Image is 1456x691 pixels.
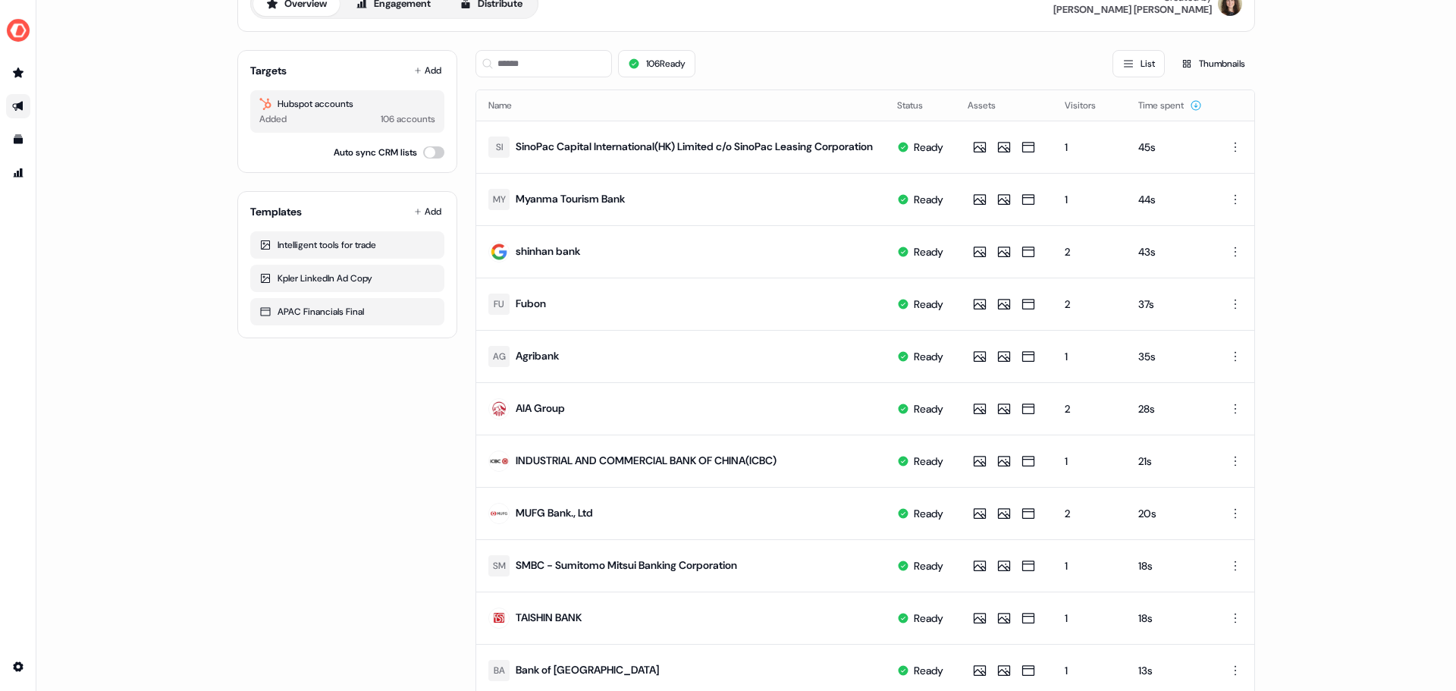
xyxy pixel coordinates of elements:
p: 18s [1138,611,1202,626]
button: Name [488,92,530,119]
p: 18s [1138,558,1202,573]
a: INDUSTRIAL AND COMMERCIAL BANK OF CHINA(ICBC) [516,454,777,467]
p: 28s [1138,401,1202,416]
a: Bank of [GEOGRAPHIC_DATA] [516,663,659,677]
button: Status [897,92,941,119]
div: Intelligent tools for trade [259,237,435,253]
a: Go to integrations [6,655,30,679]
button: Visitors [1065,92,1114,119]
p: 45s [1138,140,1202,155]
a: SinoPac Capital International(HK) Limited c/o SinoPac Leasing Corporation [516,140,873,153]
div: Ready [914,140,943,155]
div: BA [494,663,505,678]
p: 1 [1065,349,1114,364]
p: 44s [1138,192,1202,207]
a: Myanma Tourism Bank [516,192,625,206]
p: 2 [1065,401,1114,416]
div: Targets [250,63,287,78]
a: Go to outbound experience [6,94,30,118]
div: Hubspot accounts [259,96,435,112]
div: Templates [250,204,302,219]
div: Kpler LinkedIn Ad Copy [259,271,435,286]
p: 2 [1065,506,1114,521]
p: 1 [1065,663,1114,678]
a: Fubon [516,297,546,310]
div: Ready [914,454,943,469]
div: FU [494,297,504,312]
div: Ready [914,297,943,312]
p: 1 [1065,192,1114,207]
button: List [1112,50,1165,77]
div: Ready [914,663,943,678]
div: Ready [914,401,943,416]
div: MY [493,192,506,207]
div: Ready [914,558,943,573]
a: SMBC - Sumitomo Mitsui Banking Corporation [516,558,737,572]
a: Go to attribution [6,161,30,185]
div: Added [259,112,287,127]
button: Add [411,201,444,222]
a: Go to templates [6,127,30,152]
p: 43s [1138,244,1202,259]
button: Time spent [1138,92,1202,119]
a: TAISHIN BANK [516,611,582,624]
div: APAC Financials Final [259,304,435,319]
label: Auto sync CRM lists [334,145,417,160]
p: 21s [1138,454,1202,469]
div: Ready [914,244,943,259]
div: Ready [914,192,943,207]
a: Agribank [516,349,559,363]
a: shinhan bank [516,244,580,258]
div: Ready [914,611,943,626]
p: 13s [1138,663,1202,678]
p: 37s [1138,297,1202,312]
p: 35s [1138,349,1202,364]
p: 2 [1065,244,1114,259]
div: SI [496,140,503,155]
div: Ready [914,506,943,521]
p: 1 [1065,140,1114,155]
button: Add [411,60,444,81]
p: 2 [1065,297,1114,312]
div: Ready [914,349,943,364]
p: 20s [1138,506,1202,521]
p: 1 [1065,611,1114,626]
div: 106 accounts [381,112,435,127]
a: Go to prospects [6,61,30,85]
div: [PERSON_NAME] [PERSON_NAME] [1053,4,1212,16]
a: MUFG Bank., Ltd [516,506,593,520]
div: AG [493,349,506,364]
a: AIA Group [516,401,565,415]
button: 106Ready [618,50,695,77]
th: Assets [955,90,1053,121]
p: 1 [1065,454,1114,469]
p: 1 [1065,558,1114,573]
button: Thumbnails [1171,50,1255,77]
div: SM [493,558,506,573]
